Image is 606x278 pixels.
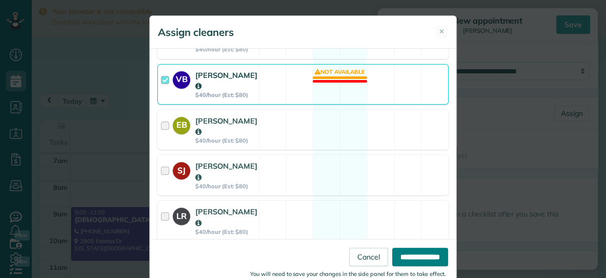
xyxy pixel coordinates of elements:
[173,71,190,86] strong: VB
[173,162,190,176] strong: SJ
[195,116,257,136] strong: [PERSON_NAME]
[195,137,257,144] strong: $40/hour (Est: $80)
[173,208,190,222] strong: LR
[195,207,257,227] strong: [PERSON_NAME]
[195,228,257,235] strong: $40/hour (Est: $80)
[195,46,257,53] strong: $40/hour (Est: $80)
[195,91,257,98] strong: $40/hour (Est: $80)
[349,248,388,266] a: Cancel
[439,27,445,36] span: ✕
[158,25,234,39] h5: Assign cleaners
[195,183,257,190] strong: $40/hour (Est: $80)
[250,270,446,277] small: You will need to save your changes in the side panel for them to take effect.
[173,117,190,131] strong: EB
[195,70,257,91] strong: [PERSON_NAME]
[195,161,257,182] strong: [PERSON_NAME]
